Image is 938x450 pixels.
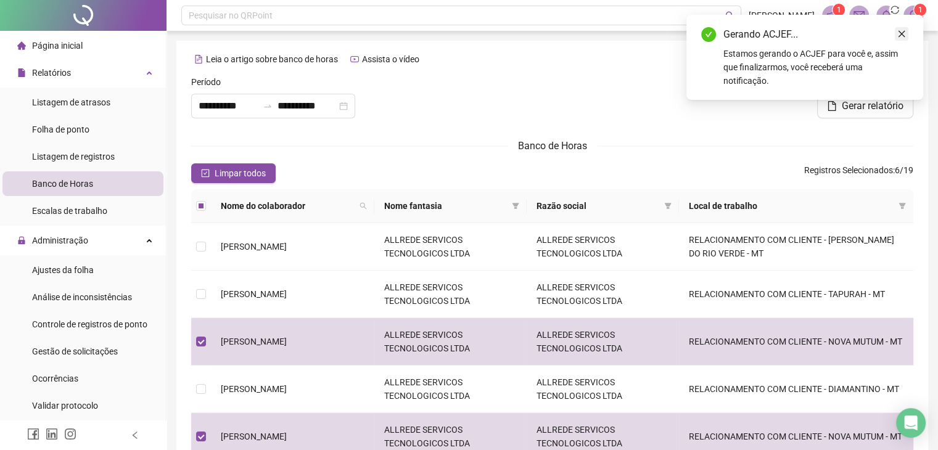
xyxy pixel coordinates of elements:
div: Estamos gerando o ACJEF para você e, assim que finalizarmos, você receberá uma notificação. [723,47,908,88]
span: Página inicial [32,41,83,51]
span: Administração [32,235,88,245]
span: Limpar todos [215,166,266,180]
span: Escalas de trabalho [32,206,107,216]
td: RELACIONAMENTO COM CLIENTE - [PERSON_NAME] DO RIO VERDE - MT [679,223,913,271]
span: search [360,202,367,210]
span: Validar protocolo [32,401,98,411]
span: Relatórios [32,68,71,78]
td: ALLREDE SERVICOS TECNOLOGICOS LTDA [527,223,679,271]
span: Local de trabalho [689,199,894,213]
span: Análise de inconsistências [32,292,132,302]
span: Gestão de solicitações [32,346,118,356]
span: bell [881,10,892,21]
span: Listagem de registros [32,152,115,162]
span: Folha de ponto [32,125,89,134]
span: [PERSON_NAME] [221,289,287,299]
span: [PERSON_NAME] [221,242,287,252]
span: notification [826,10,837,21]
span: mail [854,10,865,21]
span: swap-right [263,101,273,111]
img: 93678 [904,6,923,25]
span: facebook [27,428,39,440]
div: Gerando ACJEF... [723,27,908,42]
td: ALLREDE SERVICOS TECNOLOGICOS LTDA [374,318,527,366]
span: filter [509,197,522,215]
span: Período [191,75,221,89]
span: Registros Selecionados [804,165,893,175]
span: Razão social [537,199,659,213]
td: ALLREDE SERVICOS TECNOLOGICOS LTDA [527,366,679,413]
td: ALLREDE SERVICOS TECNOLOGICOS LTDA [374,271,527,318]
span: Nome fantasia [384,199,507,213]
span: linkedin [46,428,58,440]
span: filter [896,197,908,215]
span: sync [888,3,902,17]
span: youtube [350,55,359,63]
span: [PERSON_NAME] [749,9,815,22]
td: ALLREDE SERVICOS TECNOLOGICOS LTDA [527,318,679,366]
a: Close [895,27,908,41]
span: Leia o artigo sobre banco de horas [206,54,338,64]
span: filter [899,202,906,210]
button: Limpar todos [191,163,276,183]
td: RELACIONAMENTO COM CLIENTE - NOVA MUTUM - MT [679,318,913,366]
td: ALLREDE SERVICOS TECNOLOGICOS LTDA [527,271,679,318]
span: [PERSON_NAME] [221,337,287,346]
span: file-text [194,55,203,63]
span: instagram [64,428,76,440]
span: check-circle [701,27,716,42]
span: Banco de Horas [518,140,587,152]
span: Controle de registros de ponto [32,319,147,329]
span: Listagem de atrasos [32,97,110,107]
div: Open Intercom Messenger [896,408,926,438]
span: : 6 / 19 [804,163,913,183]
span: [PERSON_NAME] [221,432,287,441]
span: Assista o vídeo [362,54,419,64]
span: search [725,11,734,20]
td: ALLREDE SERVICOS TECNOLOGICOS LTDA [374,223,527,271]
sup: Atualize o seu contato no menu Meus Dados [914,4,926,16]
span: filter [512,202,519,210]
span: home [17,41,26,50]
span: lock [17,236,26,245]
td: RELACIONAMENTO COM CLIENTE - TAPURAH - MT [679,271,913,318]
span: filter [664,202,672,210]
span: 1 [918,6,923,14]
span: [PERSON_NAME] [221,384,287,394]
span: check-square [201,169,210,178]
td: RELACIONAMENTO COM CLIENTE - DIAMANTINO - MT [679,366,913,413]
span: filter [662,197,674,215]
span: 1 [837,6,841,14]
span: left [131,431,139,440]
span: close [897,30,906,38]
span: Banco de Horas [32,179,93,189]
span: to [263,101,273,111]
span: Ocorrências [32,374,78,383]
span: Nome do colaborador [221,199,355,213]
span: search [357,197,369,215]
span: file [17,68,26,77]
span: Ajustes da folha [32,265,94,275]
td: ALLREDE SERVICOS TECNOLOGICOS LTDA [374,366,527,413]
sup: 1 [833,4,845,16]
